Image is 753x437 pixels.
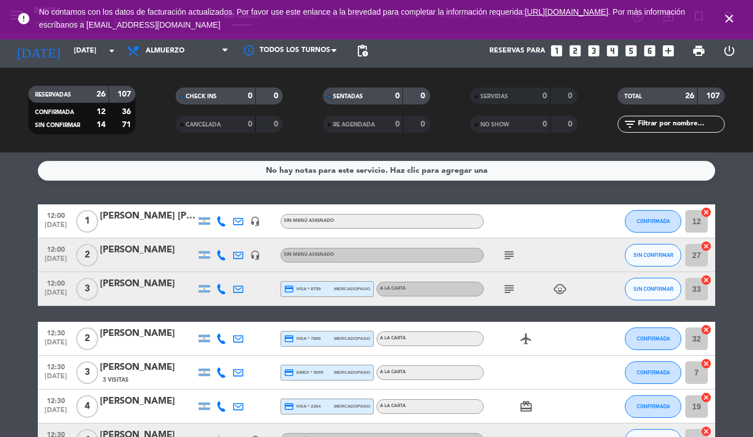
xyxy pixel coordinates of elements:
span: 12:30 [42,360,70,373]
i: add_box [661,43,676,58]
span: SERVIDAS [480,94,508,99]
span: CONFIRMADA [637,369,670,375]
strong: 107 [706,92,722,100]
i: looks_4 [605,43,620,58]
div: No hay notas para este servicio. Haz clic para agregar una [266,164,488,177]
span: 3 [76,361,98,384]
div: [PERSON_NAME] [100,394,196,409]
strong: 0 [395,120,400,128]
strong: 71 [122,121,133,129]
i: cancel [701,274,712,286]
span: Sin menú asignado [284,218,334,223]
strong: 0 [542,120,547,128]
i: subject [502,282,516,296]
span: mercadopago [334,369,370,376]
span: SENTADAS [333,94,363,99]
div: LOG OUT [714,34,745,68]
strong: 0 [568,92,575,100]
div: [PERSON_NAME] [100,360,196,375]
i: card_giftcard [519,400,533,413]
i: filter_list [623,117,637,131]
span: amex * 5095 [284,368,323,378]
span: pending_actions [356,44,369,58]
i: credit_card [284,284,294,294]
span: CHECK INS [186,94,217,99]
span: [DATE] [42,407,70,419]
span: Almuerzo [146,47,185,55]
i: cancel [701,426,712,437]
span: 12:30 [42,394,70,407]
button: CONFIRMADA [625,210,681,233]
span: CANCELADA [186,122,221,128]
div: [PERSON_NAME] [100,243,196,257]
span: visa * 7890 [284,334,321,344]
span: A LA CARTA [380,336,406,340]
span: visa * 2264 [284,401,321,412]
span: 12:00 [42,208,70,221]
span: SIN CONFIRMAR [633,252,673,258]
span: print [692,44,706,58]
i: error [17,12,30,25]
i: [DATE] [8,38,68,63]
i: power_settings_new [723,44,736,58]
strong: 12 [97,108,106,116]
span: 12:00 [42,276,70,289]
i: headset_mic [250,250,260,260]
i: cancel [701,324,712,335]
span: A LA CARTA [380,370,406,374]
i: child_care [553,282,567,296]
span: RESERVADAS [35,92,71,98]
a: [URL][DOMAIN_NAME] [525,7,608,16]
span: [DATE] [42,373,70,386]
strong: 0 [568,120,575,128]
span: No contamos con los datos de facturación actualizados. Por favor use este enlance a la brevedad p... [39,7,685,29]
i: cancel [701,207,712,218]
span: Reservas para [489,47,545,55]
span: 3 Visitas [103,375,129,384]
i: credit_card [284,368,294,378]
div: [PERSON_NAME] [PERSON_NAME] [100,209,196,224]
span: A LA CARTA [380,404,406,408]
span: TOTAL [624,94,642,99]
button: CONFIRMADA [625,327,681,350]
i: airplanemode_active [519,332,533,346]
span: 2 [76,327,98,350]
strong: 0 [395,92,400,100]
span: [DATE] [42,221,70,234]
div: [PERSON_NAME] [100,277,196,291]
button: SIN CONFIRMAR [625,278,681,300]
span: Sin menú asignado [284,252,334,257]
i: close [723,12,736,25]
button: CONFIRMADA [625,361,681,384]
span: mercadopago [334,335,370,342]
strong: 107 [117,90,133,98]
span: A LA CARTA [380,286,406,291]
span: CONFIRMADA [637,403,670,409]
strong: 0 [274,120,281,128]
span: [DATE] [42,339,70,352]
strong: 0 [542,92,547,100]
span: 1 [76,210,98,233]
strong: 0 [421,120,427,128]
span: NO SHOW [480,122,509,128]
span: SIN CONFIRMAR [35,123,80,128]
a: . Por más información escríbanos a [EMAIL_ADDRESS][DOMAIN_NAME] [39,7,685,29]
span: CONFIRMADA [637,335,670,342]
span: SIN CONFIRMAR [633,286,673,292]
i: looks_two [568,43,583,58]
strong: 14 [97,121,106,129]
input: Filtrar por nombre... [637,118,724,130]
i: looks_one [549,43,564,58]
i: looks_6 [642,43,657,58]
i: looks_5 [624,43,638,58]
strong: 0 [248,92,252,100]
span: RE AGENDADA [333,122,375,128]
strong: 0 [248,120,252,128]
span: 12:00 [42,242,70,255]
i: subject [502,248,516,262]
span: 2 [76,244,98,266]
strong: 0 [421,92,427,100]
i: credit_card [284,334,294,344]
i: credit_card [284,401,294,412]
span: visa * 8759 [284,284,321,294]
